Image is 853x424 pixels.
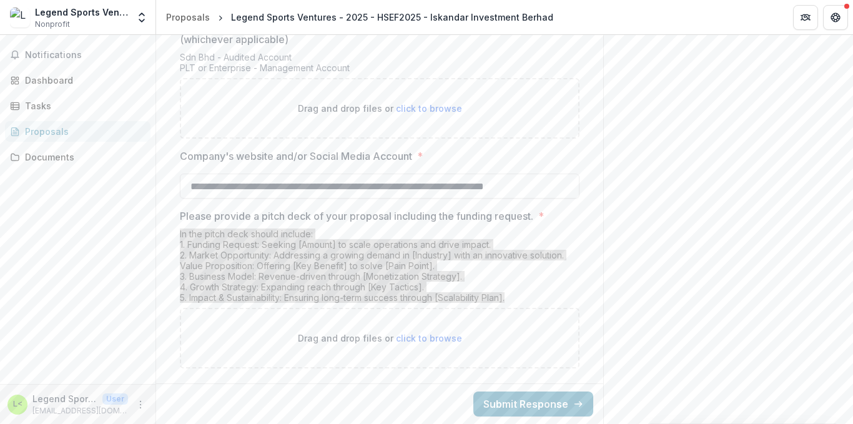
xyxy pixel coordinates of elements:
[823,5,848,30] button: Get Help
[5,45,150,65] button: Notifications
[35,19,70,30] span: Nonprofit
[5,147,150,167] a: Documents
[133,397,148,412] button: More
[102,393,128,405] p: User
[180,229,579,308] div: In the pitch deck should include: 1. Funding Request: Seeking [Amount] to scale operations and dr...
[5,121,150,142] a: Proposals
[793,5,818,30] button: Partners
[231,11,553,24] div: Legend Sports Ventures - 2025 - HSEF2025 - Iskandar Investment Berhad
[25,125,141,138] div: Proposals
[32,392,97,405] p: Legend Sports <[EMAIL_ADDRESS][DOMAIN_NAME]>
[298,332,462,345] p: Drag and drop files or
[10,7,30,27] img: Legend Sports Ventures
[25,150,141,164] div: Documents
[166,11,210,24] div: Proposals
[5,70,150,91] a: Dashboard
[161,8,558,26] nav: breadcrumb
[396,333,462,343] span: click to browse
[25,74,141,87] div: Dashboard
[25,50,145,61] span: Notifications
[5,96,150,116] a: Tasks
[298,102,462,115] p: Drag and drop files or
[180,209,533,224] p: Please provide a pitch deck of your proposal including the funding request.
[32,405,128,417] p: [EMAIL_ADDRESS][DOMAIN_NAME]
[180,52,579,78] div: Sdn Bhd - Audited Account PLT or Enterprise - Management Account
[180,149,412,164] p: Company's website and/or Social Media Account
[13,400,22,408] div: Legend Sports <legendsportsventures@gmail.com>
[133,5,150,30] button: Open entity switcher
[396,103,462,114] span: click to browse
[25,99,141,112] div: Tasks
[473,392,593,417] button: Submit Response
[35,6,128,19] div: Legend Sports Ventures
[161,8,215,26] a: Proposals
